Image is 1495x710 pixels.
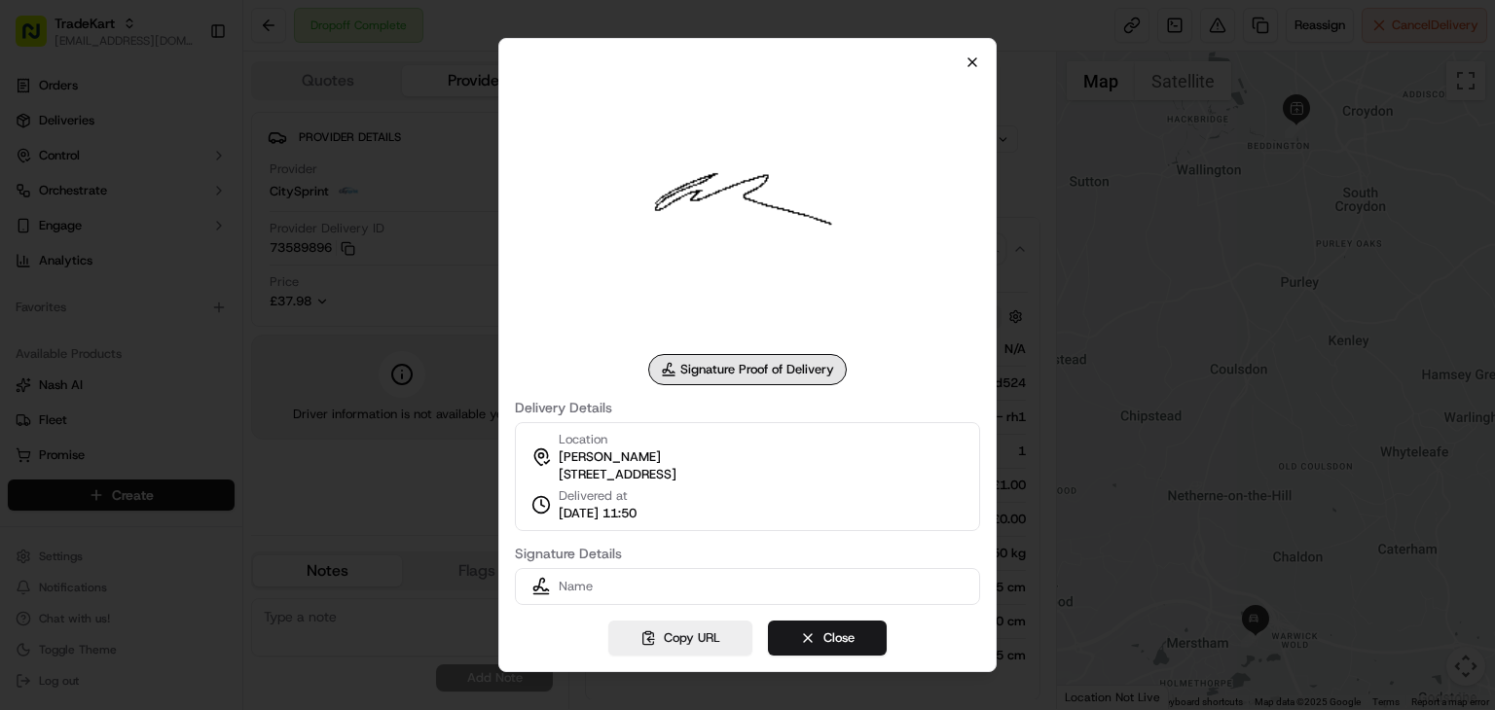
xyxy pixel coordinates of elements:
span: API Documentation [184,282,312,302]
span: Name [559,578,593,595]
label: Signature Details [515,547,980,560]
button: Start new chat [331,192,354,215]
button: Copy URL [608,621,752,656]
img: signature_proof_of_delivery image [607,70,888,350]
label: Delivery Details [515,401,980,414]
p: Welcome 👋 [19,78,354,109]
span: Location [559,431,607,448]
button: Close [768,621,887,656]
a: 💻API Documentation [157,274,320,309]
div: Signature Proof of Delivery [648,354,847,385]
span: [STREET_ADDRESS] [559,466,676,483]
input: Got a question? Start typing here... [51,125,350,146]
span: [DATE] 11:50 [559,505,637,522]
span: [PERSON_NAME] [559,448,661,466]
span: Knowledge Base [39,282,149,302]
div: 💻 [164,284,180,300]
img: Nash [19,19,58,58]
img: 1736555255976-a54dd68f-1ca7-489b-9aae-adbdc363a1c4 [19,186,55,221]
span: Delivered at [559,487,637,505]
div: Start new chat [66,186,319,205]
span: Pylon [194,330,236,344]
a: 📗Knowledge Base [12,274,157,309]
div: We're available if you need us! [66,205,246,221]
a: Powered byPylon [137,329,236,344]
div: 📗 [19,284,35,300]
